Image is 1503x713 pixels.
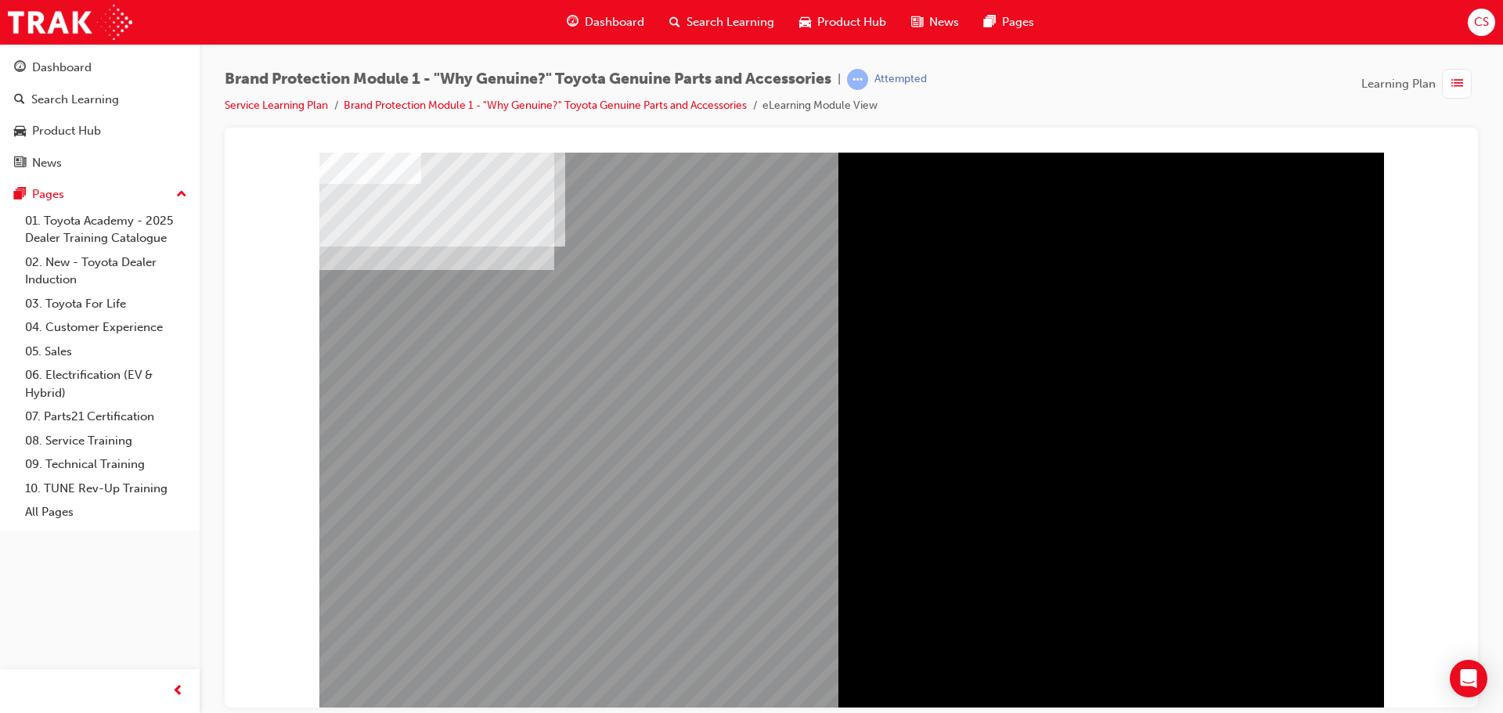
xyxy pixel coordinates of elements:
[19,452,193,477] a: 09. Technical Training
[19,340,193,364] a: 05. Sales
[984,13,996,32] span: pages-icon
[172,682,184,701] span: prev-icon
[911,13,923,32] span: news-icon
[971,6,1047,38] a: pages-iconPages
[176,185,187,205] span: up-icon
[6,50,193,180] button: DashboardSearch LearningProduct HubNews
[6,149,193,178] a: News
[6,53,193,82] a: Dashboard
[19,405,193,429] a: 07. Parts21 Certification
[14,188,26,202] span: pages-icon
[6,117,193,146] a: Product Hub
[32,154,62,172] div: News
[32,122,101,140] div: Product Hub
[225,70,831,88] span: Brand Protection Module 1 - "Why Genuine?" Toyota Genuine Parts and Accessories
[817,13,886,31] span: Product Hub
[14,93,25,107] span: search-icon
[1361,69,1478,99] button: Learning Plan
[1002,13,1034,31] span: Pages
[225,99,328,112] a: Service Learning Plan
[14,61,26,75] span: guage-icon
[847,69,868,90] span: learningRecordVerb_ATTEMPT-icon
[19,315,193,340] a: 04. Customer Experience
[929,13,959,31] span: News
[585,13,644,31] span: Dashboard
[19,363,193,405] a: 06. Electrification (EV & Hybrid)
[19,429,193,453] a: 08. Service Training
[14,124,26,139] span: car-icon
[19,500,193,524] a: All Pages
[1450,660,1487,697] div: Open Intercom Messenger
[19,209,193,250] a: 01. Toyota Academy - 2025 Dealer Training Catalogue
[762,97,878,115] li: eLearning Module View
[344,99,747,112] a: Brand Protection Module 1 - "Why Genuine?" Toyota Genuine Parts and Accessories
[1361,75,1436,93] span: Learning Plan
[14,157,26,171] span: news-icon
[687,13,774,31] span: Search Learning
[6,180,193,209] button: Pages
[554,6,657,38] a: guage-iconDashboard
[32,59,92,77] div: Dashboard
[787,6,899,38] a: car-iconProduct Hub
[567,13,578,32] span: guage-icon
[19,292,193,316] a: 03. Toyota For Life
[19,250,193,292] a: 02. New - Toyota Dealer Induction
[838,70,841,88] span: |
[1468,9,1495,36] button: CS
[799,13,811,32] span: car-icon
[1451,74,1463,94] span: list-icon
[899,6,971,38] a: news-iconNews
[31,91,119,109] div: Search Learning
[657,6,787,38] a: search-iconSearch Learning
[669,13,680,32] span: search-icon
[6,85,193,114] a: Search Learning
[19,477,193,501] a: 10. TUNE Rev-Up Training
[1474,13,1489,31] span: CS
[32,185,64,203] div: Pages
[874,72,927,87] div: Attempted
[8,5,132,40] img: Trak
